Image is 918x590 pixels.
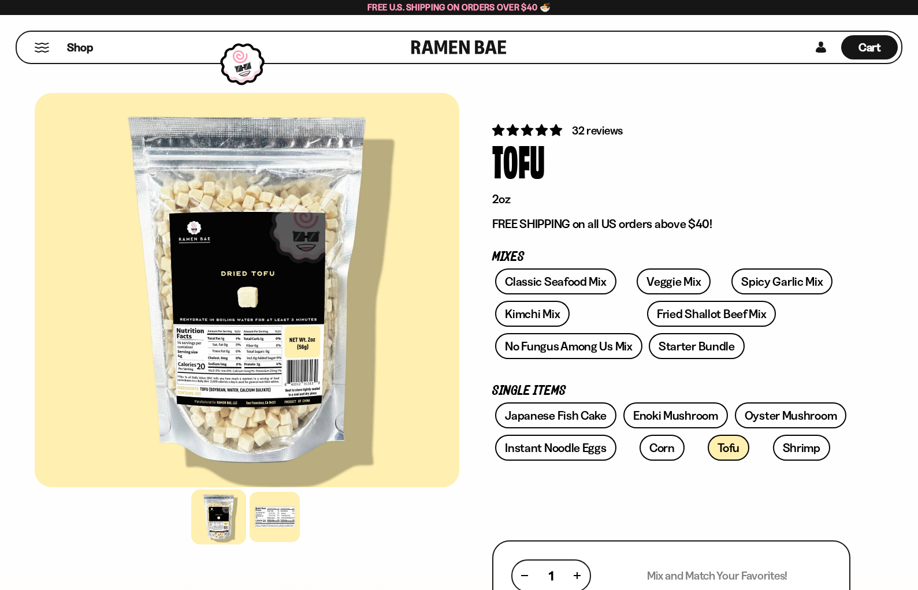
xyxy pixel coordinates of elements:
a: No Fungus Among Us Mix [495,333,642,359]
a: Instant Noodle Eggs [495,435,616,461]
p: 2oz [492,192,850,207]
a: Veggie Mix [637,268,711,294]
a: Kimchi Mix [495,301,570,327]
span: 4.78 stars [492,123,564,137]
a: Enoki Mushroom [623,402,728,428]
p: Mixes [492,252,850,263]
a: Oyster Mushroom [735,402,847,428]
span: 32 reviews [572,124,623,137]
span: Cart [858,40,881,54]
a: Shrimp [773,435,830,461]
div: Cart [841,32,898,63]
a: Starter Bundle [649,333,745,359]
a: Spicy Garlic Mix [731,268,832,294]
p: Mix and Match Your Favorites! [647,569,787,583]
p: Single Items [492,386,850,397]
button: Mobile Menu Trigger [34,43,50,53]
span: Free U.S. Shipping on Orders over $40 🍜 [367,2,551,13]
a: Classic Seafood Mix [495,268,616,294]
a: Fried Shallot Beef Mix [647,301,776,327]
div: Tofu [492,139,545,182]
span: Shop [67,40,93,55]
span: 1 [549,569,553,583]
a: Corn [640,435,685,461]
a: Shop [67,35,93,59]
a: Japanese Fish Cake [495,402,616,428]
p: FREE SHIPPING on all US orders above $40! [492,216,850,231]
